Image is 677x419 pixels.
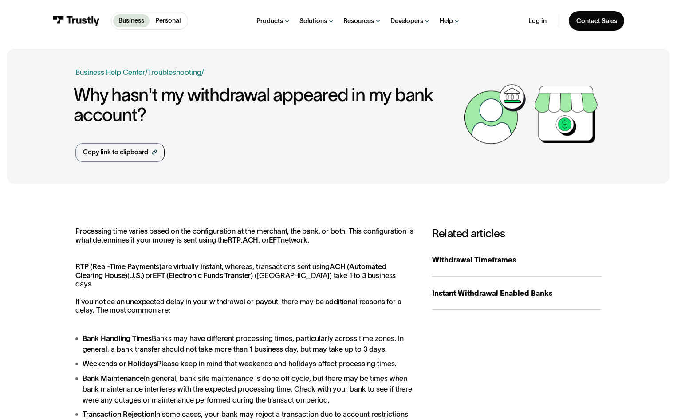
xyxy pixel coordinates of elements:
strong: ACH (Automated Clearing House) [75,262,386,279]
strong: Weekends or Holidays [83,360,157,368]
a: Copy link to clipboard [75,143,165,162]
p: are virtually instant; whereas, transactions sent using (U.S.) or ([GEOGRAPHIC_DATA]) take 1 to 3... [75,262,414,315]
a: Instant Withdrawal Enabled Banks [432,277,602,310]
div: Products [256,17,283,25]
a: Withdrawal Timeframes [432,244,602,277]
li: Please keep in mind that weekends and holidays affect processing times. [75,358,414,369]
h1: Why hasn't my withdrawal appeared in my bank account? [74,85,460,125]
img: Trustly Logo [53,16,100,26]
div: / [145,67,148,78]
a: Contact Sales [569,11,624,30]
strong: Bank Handling Times [83,334,152,342]
p: Personal [155,16,181,25]
li: Banks may have different processing times, particularly across time zones. In general, a bank tra... [75,333,414,355]
a: Personal [150,14,186,27]
div: Copy link to clipboard [83,148,148,157]
p: Business [118,16,144,25]
h3: Related articles [432,227,602,240]
a: Business [113,14,150,27]
div: / [201,67,204,78]
a: Log in [528,17,547,25]
div: Instant Withdrawal Enabled Banks [432,288,602,299]
strong: RTP [228,236,241,244]
a: Troubleshooting [148,68,201,76]
li: In general, bank site maintenance is done off cycle, but there may be times when bank maintenance... [75,373,414,406]
strong: RTP (Real-Time Payments) [75,262,161,270]
strong: ACH [243,236,259,244]
div: Resources [343,17,374,25]
div: Withdrawal Timeframes [432,255,602,266]
div: Solutions [299,17,327,25]
strong: EFT [269,236,281,244]
p: Processing time varies based on the configuration at the merchant, the bank, or both. This config... [75,227,414,244]
strong: EFT (Electronic Funds Transfer) [153,271,253,279]
div: Developers [390,17,423,25]
div: Help [440,17,453,25]
a: Business Help Center [75,67,145,78]
strong: Transaction Rejection [83,410,154,418]
div: Contact Sales [576,17,617,25]
strong: Bank Maintenance [83,374,144,382]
